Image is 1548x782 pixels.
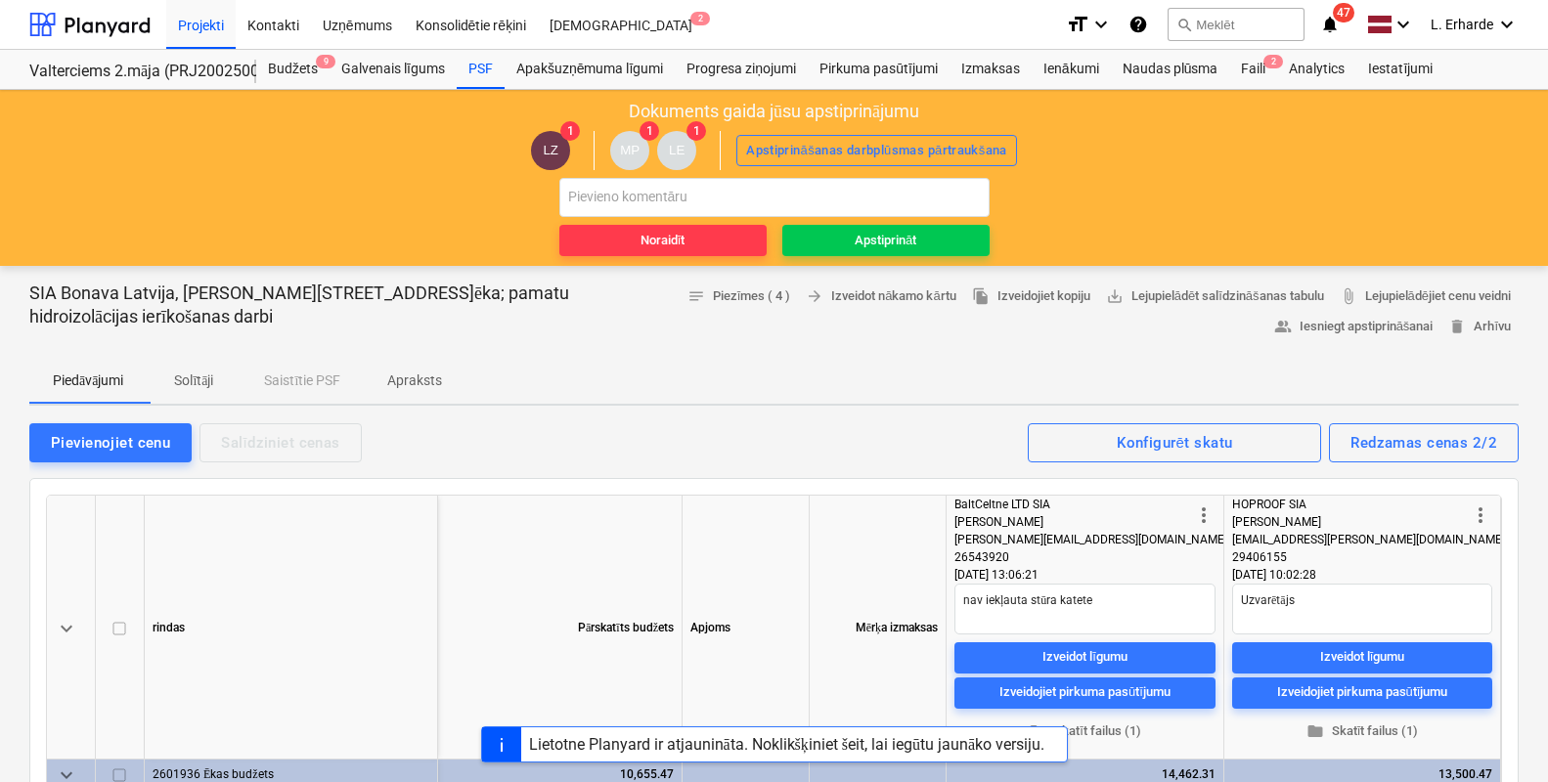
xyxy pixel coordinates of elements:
[1089,13,1113,36] i: keyboard_arrow_down
[1350,430,1497,456] div: Redzamas cenas 2/2
[1232,677,1492,709] button: Izveidojiet pirkuma pasūtījumu
[1274,316,1434,338] span: Iesniegt apstiprināšanai
[1168,8,1305,41] button: Meklēt
[531,131,570,170] div: Lauris Zaharāns
[629,100,919,123] p: Dokuments gaida jūsu apstiprinājumu
[1066,13,1089,36] i: format_size
[675,50,808,89] a: Progresa ziņojumi
[806,287,823,305] span: arrow_forward
[1106,285,1324,308] span: Lejupielādēt salīdzināšanas tabulu
[962,720,1208,743] span: Skatīt failus (1)
[1450,688,1548,782] iframe: Chat Widget
[505,50,675,89] div: Apakšuzņēmuma līgumi
[170,370,217,391] p: Solītāji
[954,496,1192,513] div: BaltCeltne LTD SIA
[657,131,696,170] div: Lāsma Erharde
[999,682,1171,705] div: Izveidojiet pirkuma pasūtījumu
[1042,647,1128,670] div: Izveidot līgumu
[1356,50,1444,89] div: Iestatījumi
[1274,318,1292,335] span: people_alt
[29,282,653,328] p: SIA Bonava Latvija, [PERSON_NAME][STREET_ADDRESS]ēka; pamatu hidroizolācijas ierīkošanas darbi
[1229,50,1277,89] div: Faili
[145,496,438,760] div: rindas
[1469,503,1492,527] span: more_vert
[1431,17,1493,32] span: L. Erharde
[808,50,950,89] a: Pirkuma pasūtījumi
[1232,548,1469,566] div: 29406155
[954,566,1216,584] div: [DATE] 13:06:21
[1117,430,1232,456] div: Konfigurēt skatu
[1232,566,1492,584] div: [DATE] 10:02:28
[806,285,955,308] span: Izveidot nākamo kārtu
[1232,642,1492,673] button: Izveidot līgumu
[950,50,1032,89] div: Izmaksas
[1266,312,1441,342] button: Iesniegt apstiprināšanai
[782,225,990,256] button: Apstiprināt
[1128,13,1148,36] i: Zināšanu pamats
[1392,13,1415,36] i: keyboard_arrow_down
[687,287,705,305] span: notes
[954,533,1227,546] span: [PERSON_NAME][EMAIL_ADDRESS][DOMAIN_NAME]
[1240,720,1484,743] span: Skatīt failus (1)
[954,642,1216,673] button: Izveidot līgumu
[457,50,505,89] a: PSF
[964,282,1098,312] button: Izveidojiet kopiju
[1448,318,1466,335] span: delete
[1029,722,1046,740] span: folder
[1329,423,1519,462] button: Redzamas cenas 2/2
[256,50,330,89] a: Budžets9
[51,430,170,456] div: Pievienojiet cenu
[798,282,963,312] button: Izveidot nākamo kārtu
[1028,423,1321,462] button: Konfigurēt skatu
[1448,316,1511,338] span: Arhīvu
[438,496,683,760] div: Pārskatīts budžets
[680,282,799,312] button: Piezīmes ( 4 )
[1176,17,1192,32] span: search
[1340,285,1511,308] span: Lejupielādējiet cenu veidni
[954,548,1192,566] div: 26543920
[1232,513,1469,531] div: [PERSON_NAME]
[1320,13,1340,36] i: notifications
[1263,55,1283,68] span: 2
[543,143,558,157] span: LZ
[1277,682,1448,705] div: Izveidojiet pirkuma pasūtījumu
[690,12,710,25] span: 2
[1340,287,1357,305] span: attach_file
[1440,312,1519,342] button: Arhīvu
[29,62,233,82] div: Valterciems 2.māja (PRJ2002500) - 2601936
[954,717,1216,747] button: Skatīt failus (1)
[330,50,457,89] a: Galvenais līgums
[855,230,916,252] div: Apstiprināt
[1320,647,1405,670] div: Izveidot līgumu
[669,143,685,157] span: LE
[1306,722,1324,740] span: folder
[954,513,1192,531] div: [PERSON_NAME]
[29,423,192,462] button: Pievienojiet cenu
[746,140,1007,162] div: Apstiprināšanas darbplūsmas pārtraukšana
[1277,50,1356,89] div: Analytics
[972,285,1090,308] span: Izveidojiet kopiju
[1111,50,1230,89] a: Naudas plūsma
[954,584,1216,634] textarea: nav iekļauta stūra katete
[559,225,767,256] button: Noraidīt
[1232,717,1492,747] button: Skatīt failus (1)
[972,287,990,305] span: file_copy
[687,285,791,308] span: Piezīmes ( 4 )
[810,496,947,760] div: Mērķa izmaksas
[736,135,1017,166] button: Apstiprināšanas darbplūsmas pārtraukšana
[1032,50,1111,89] a: Ienākumi
[55,617,78,640] span: keyboard_arrow_down
[53,370,123,391] p: Piedāvājumi
[1098,282,1332,312] a: Lejupielādēt salīdzināšanas tabulu
[1232,533,1505,546] span: [EMAIL_ADDRESS][PERSON_NAME][DOMAIN_NAME]
[683,496,810,760] div: Apjoms
[641,230,686,252] div: Noraidīt
[1333,3,1354,22] span: 47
